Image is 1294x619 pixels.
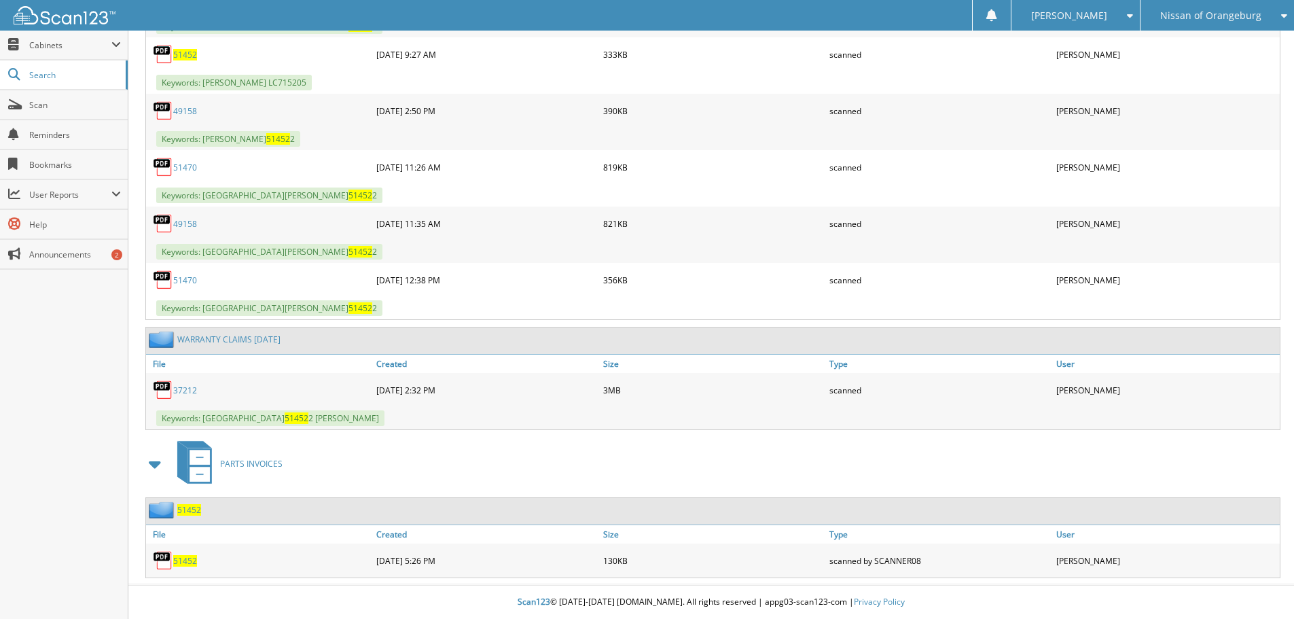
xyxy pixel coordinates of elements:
[285,412,308,424] span: 51452
[29,39,111,51] span: Cabinets
[173,275,197,286] a: 51470
[373,210,600,237] div: [DATE] 11:35 AM
[1053,154,1280,181] div: [PERSON_NAME]
[156,188,382,203] span: Keywords: [GEOGRAPHIC_DATA][PERSON_NAME] 2
[373,525,600,544] a: Created
[111,249,122,260] div: 2
[156,131,300,147] span: Keywords: [PERSON_NAME] 2
[1031,12,1107,20] span: [PERSON_NAME]
[373,41,600,68] div: [DATE] 9:27 AM
[826,210,1053,237] div: scanned
[600,266,827,294] div: 356KB
[156,410,384,426] span: Keywords: [GEOGRAPHIC_DATA] 2 [PERSON_NAME]
[156,244,382,260] span: Keywords: [GEOGRAPHIC_DATA][PERSON_NAME] 2
[373,355,600,373] a: Created
[153,44,173,65] img: PDF.png
[600,97,827,124] div: 390KB
[29,129,121,141] span: Reminders
[1053,547,1280,574] div: [PERSON_NAME]
[173,385,197,396] a: 37212
[149,331,177,348] img: folder2.png
[373,547,600,574] div: [DATE] 5:26 PM
[220,458,283,470] span: PARTS INVOICES
[153,380,173,400] img: PDF.png
[1053,266,1280,294] div: [PERSON_NAME]
[600,355,827,373] a: Size
[173,218,197,230] a: 49158
[600,376,827,404] div: 3MB
[146,355,373,373] a: File
[177,504,201,516] a: 51452
[373,97,600,124] div: [DATE] 2:50 PM
[1160,12,1261,20] span: Nissan of Orangeburg
[153,213,173,234] img: PDF.png
[156,75,312,90] span: Keywords: [PERSON_NAME] LC715205
[266,133,290,145] span: 51452
[600,154,827,181] div: 819KB
[1053,210,1280,237] div: [PERSON_NAME]
[1053,97,1280,124] div: [PERSON_NAME]
[177,334,281,345] a: WARRANTY CLAIMS [DATE]
[1053,41,1280,68] div: [PERSON_NAME]
[826,355,1053,373] a: Type
[1053,355,1280,373] a: User
[29,189,111,200] span: User Reports
[600,41,827,68] div: 333KB
[156,300,382,316] span: Keywords: [GEOGRAPHIC_DATA][PERSON_NAME] 2
[173,105,197,117] a: 49158
[149,501,177,518] img: folder2.png
[518,596,550,607] span: Scan123
[1053,525,1280,544] a: User
[153,270,173,290] img: PDF.png
[600,525,827,544] a: Size
[826,41,1053,68] div: scanned
[826,376,1053,404] div: scanned
[348,302,372,314] span: 51452
[153,101,173,121] img: PDF.png
[854,596,905,607] a: Privacy Policy
[173,162,197,173] a: 51470
[600,210,827,237] div: 821KB
[373,376,600,404] div: [DATE] 2:32 PM
[348,190,372,201] span: 51452
[153,157,173,177] img: PDF.png
[373,154,600,181] div: [DATE] 11:26 AM
[826,547,1053,574] div: scanned by SCANNER08
[600,547,827,574] div: 130KB
[826,525,1053,544] a: Type
[169,437,283,491] a: PARTS INVOICES
[128,586,1294,619] div: © [DATE]-[DATE] [DOMAIN_NAME]. All rights reserved | appg03-scan123-com |
[1053,376,1280,404] div: [PERSON_NAME]
[826,97,1053,124] div: scanned
[146,525,373,544] a: File
[173,49,197,60] a: 51452
[173,555,197,567] a: 51452
[29,99,121,111] span: Scan
[29,69,119,81] span: Search
[826,154,1053,181] div: scanned
[29,159,121,171] span: Bookmarks
[14,6,115,24] img: scan123-logo-white.svg
[348,246,372,258] span: 51452
[153,550,173,571] img: PDF.png
[29,249,121,260] span: Announcements
[29,219,121,230] span: Help
[373,266,600,294] div: [DATE] 12:38 PM
[826,266,1053,294] div: scanned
